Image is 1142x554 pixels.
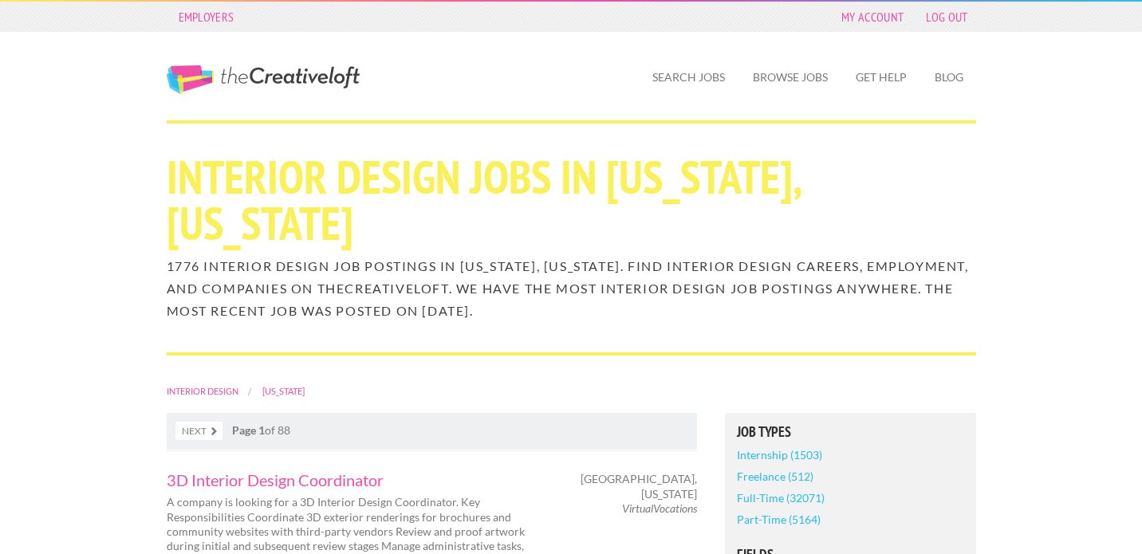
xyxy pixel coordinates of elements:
a: Freelance (512) [737,466,813,487]
a: Log Out [918,6,975,28]
h2: 1776 Interior Design job postings in [US_STATE], [US_STATE]. Find Interior Design careers, employ... [167,255,976,322]
a: My Account [833,6,912,28]
span: [GEOGRAPHIC_DATA], [US_STATE] [581,472,697,501]
a: Employers [171,6,242,28]
h1: Interior Design Jobs in [US_STATE], [US_STATE] [167,154,976,246]
h5: Job Types [737,425,964,439]
a: Part-Time (5164) [737,509,821,530]
strong: Page 1 [232,423,265,437]
a: Browse Jobs [740,59,841,96]
a: Blog [922,59,976,96]
a: Search Jobs [640,59,738,96]
a: Get Help [843,59,920,96]
a: Next [175,422,222,440]
a: Full-Time (32071) [737,487,825,509]
a: The Creative Loft [167,65,360,94]
a: 3D Interior Design Coordinator [167,472,557,488]
a: [US_STATE] [262,386,305,396]
em: VirtualVocations [622,501,697,515]
a: Interior Design [167,386,238,396]
a: Internship (1503) [737,444,822,466]
nav: of 88 [167,413,697,450]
